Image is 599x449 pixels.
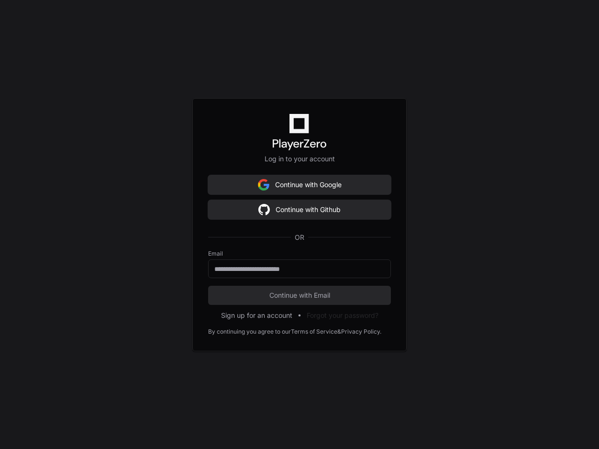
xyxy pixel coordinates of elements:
[258,200,270,219] img: Sign in with google
[208,286,391,305] button: Continue with Email
[208,154,391,164] p: Log in to your account
[221,311,292,320] button: Sign up for an account
[208,200,391,219] button: Continue with Github
[208,328,291,336] div: By continuing you agree to our
[208,291,391,300] span: Continue with Email
[208,250,391,258] label: Email
[258,175,269,194] img: Sign in with google
[337,328,341,336] div: &
[341,328,381,336] a: Privacy Policy.
[307,311,378,320] button: Forgot your password?
[291,233,308,242] span: OR
[208,175,391,194] button: Continue with Google
[291,328,337,336] a: Terms of Service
